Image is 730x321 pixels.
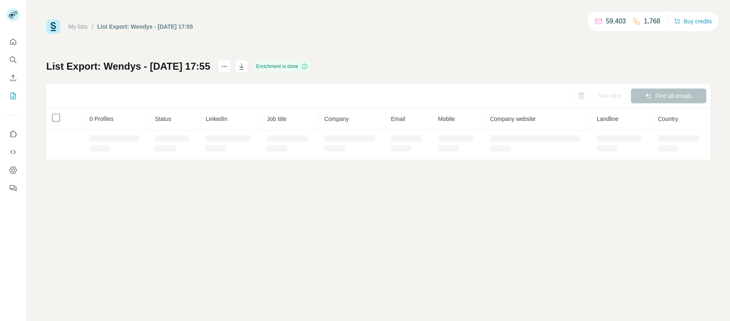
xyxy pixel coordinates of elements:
[90,116,113,122] span: 0 Profiles
[254,61,311,71] div: Enrichment is done
[68,23,88,30] a: My lists
[391,116,405,122] span: Email
[7,34,20,49] button: Quick start
[7,71,20,85] button: Enrich CSV
[7,145,20,159] button: Use Surfe API
[7,163,20,178] button: Dashboard
[597,116,619,122] span: Landline
[46,20,60,34] img: Surfe Logo
[218,60,231,73] button: actions
[267,116,287,122] span: Job title
[644,16,660,26] p: 1,768
[438,116,455,122] span: Mobile
[324,116,349,122] span: Company
[92,23,93,31] li: /
[7,181,20,196] button: Feedback
[658,116,678,122] span: Country
[7,89,20,103] button: My lists
[206,116,227,122] span: LinkedIn
[490,116,536,122] span: Company website
[155,116,172,122] span: Status
[7,52,20,67] button: Search
[606,16,626,26] p: 59,403
[97,23,193,31] div: List Export: Wendys - [DATE] 17:55
[7,127,20,141] button: Use Surfe on LinkedIn
[674,16,712,27] button: Buy credits
[46,60,210,73] h1: List Export: Wendys - [DATE] 17:55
